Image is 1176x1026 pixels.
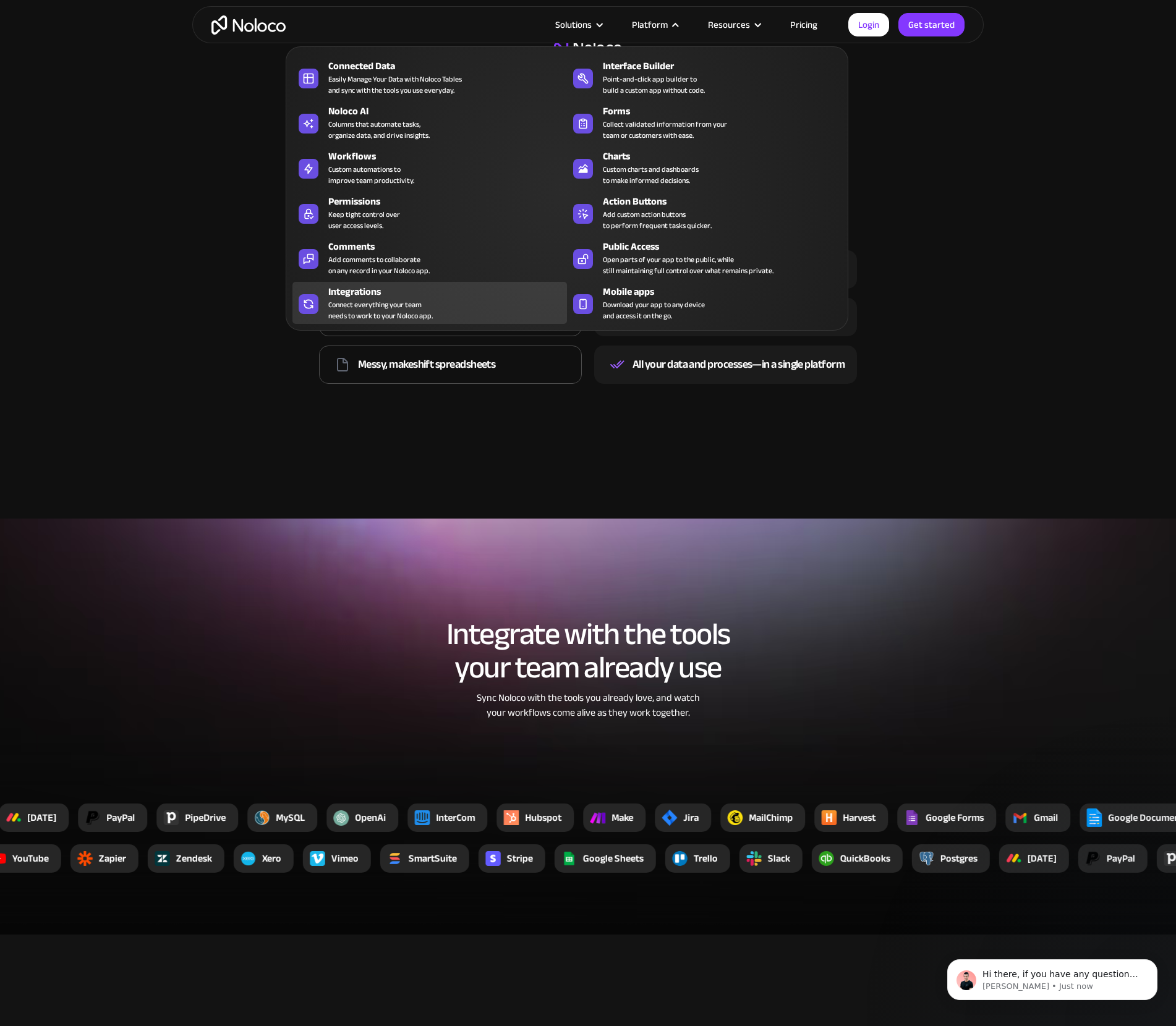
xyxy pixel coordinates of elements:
[898,13,965,36] a: Get started
[567,192,842,234] a: Action ButtonsAdd custom action buttonsto perform frequent tasks quicker.
[694,851,718,866] div: Trello
[292,237,567,279] a: CommentsAdd comments to collaborateon any record in your Noloco app.
[567,282,842,324] a: Mobile appsDownload your app to any deviceand access it on the go.
[328,239,573,254] div: Comments
[12,851,49,866] div: YouTube
[328,209,400,231] div: Keep tight control over user access levels.
[603,74,705,96] div: Point-and-click app builder to build a custom app without code.
[292,282,567,324] a: IntegrationsConnect everything your teamneeds to work to your Noloco app.
[328,119,430,141] div: Columns that automate tasks, organize data, and drive insights.
[603,284,847,299] div: Mobile apps
[328,164,414,186] div: Custom automations to improve team productivity.
[775,17,833,33] a: Pricing
[211,15,286,35] a: home
[616,17,692,33] div: Platform
[328,284,573,299] div: Integrations
[603,104,847,119] div: Forms
[286,29,848,331] nav: Platform
[292,192,567,234] a: PermissionsKeep tight control overuser access levels.
[603,119,727,141] div: Collect validated information from your team or customers with ease.
[929,933,1176,1020] iframe: Intercom notifications message
[262,851,281,866] div: Xero
[328,149,573,164] div: Workflows
[603,239,847,254] div: Public Access
[409,851,457,866] div: SmartSuite
[328,194,573,209] div: Permissions
[567,237,842,279] a: Public AccessOpen parts of your app to the public, whilestill maintaining full control over what ...
[583,851,644,866] div: Google Sheets
[328,254,430,276] div: Add comments to collaborate on any record in your Noloco app.
[555,17,592,33] div: Solutions
[749,810,793,825] div: MailChimp
[540,17,616,33] div: Solutions
[692,17,775,33] div: Resources
[1107,851,1135,866] div: PayPal
[106,810,135,825] div: PayPal
[27,810,56,825] div: [DATE]
[176,851,212,866] div: Zendesk
[424,690,752,720] div: Sync Noloco with the tools you already love, and watch your workflows come alive as they work tog...
[603,299,705,321] span: Download your app to any device and access it on the go.
[926,810,984,825] div: Google Forms
[843,810,876,825] div: Harvest
[603,149,847,164] div: Charts
[205,617,971,684] h2: Integrate with the tools your team already use
[683,810,699,825] div: Jira
[632,17,668,33] div: Platform
[436,810,475,825] div: InterCom
[603,164,699,186] div: Custom charts and dashboards to make informed decisions.
[328,74,462,96] div: Easily Manage Your Data with Noloco Tables and sync with the tools you use everyday.
[708,17,750,33] div: Resources
[328,299,433,321] div: Connect everything your team needs to work to your Noloco app.
[603,209,712,231] div: Add custom action buttons to perform frequent tasks quicker.
[603,194,847,209] div: Action Buttons
[567,101,842,143] a: FormsCollect validated information from yourteam or customers with ease.
[185,810,226,825] div: PipeDrive
[603,254,773,276] div: Open parts of your app to the public, while still maintaining full control over what remains priv...
[611,810,633,825] div: Make
[525,810,561,825] div: Hubspot
[768,851,790,866] div: Slack
[99,851,126,866] div: Zapier
[567,56,842,98] a: Interface BuilderPoint-and-click app builder tobuild a custom app without code.
[1028,851,1057,866] div: [DATE]
[507,851,533,866] div: Stripe
[331,851,359,866] div: Vimeo
[940,851,978,866] div: Postgres
[848,13,889,36] a: Login
[328,104,573,119] div: Noloco AI
[292,101,567,143] a: Noloco AIColumns that automate tasks,organize data, and drive insights.
[328,59,573,74] div: Connected Data
[355,810,386,825] div: OpenAi
[276,810,305,825] div: MySQL
[633,355,845,374] div: All your data and processes—in a single platform
[292,146,567,189] a: WorkflowsCustom automations toimprove team productivity.
[840,851,890,866] div: QuickBooks
[567,146,842,189] a: ChartsCustom charts and dashboardsto make informed decisions.
[1034,810,1058,825] div: Gmail
[603,59,847,74] div: Interface Builder
[292,56,567,98] a: Connected DataEasily Manage Your Data with Noloco Tablesand sync with the tools you use everyday.
[358,355,495,374] div: Messy, makeshift spreadsheets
